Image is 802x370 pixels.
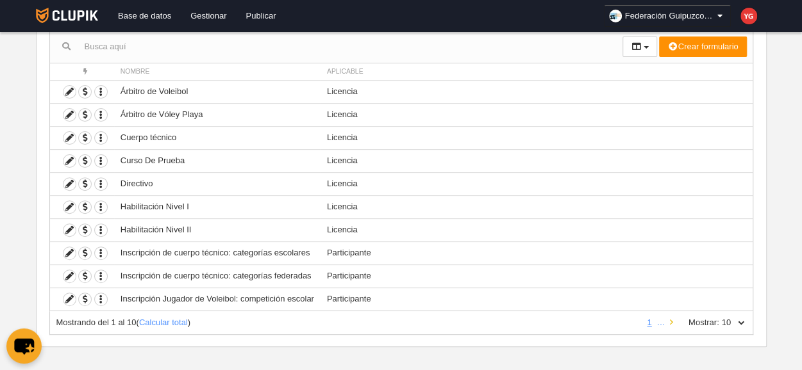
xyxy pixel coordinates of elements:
[625,10,715,22] span: Federación Guipuzcoana de Voleibol
[321,172,753,195] td: Licencia
[327,68,363,75] span: Aplicable
[114,80,321,103] td: Árbitro de Voleibol
[321,218,753,241] td: Licencia
[609,10,622,22] img: Oa9FKPTX8wTZ.30x30.jpg
[114,172,321,195] td: Directivo
[604,5,731,27] a: Federación Guipuzcoana de Voleibol
[321,149,753,172] td: Licencia
[656,317,665,328] li: …
[114,218,321,241] td: Habilitación Nivel II
[321,80,753,103] td: Licencia
[36,8,98,23] img: Clupik
[321,126,753,149] td: Licencia
[740,8,757,24] img: c2l6ZT0zMHgzMCZmcz05JnRleHQ9WUcmYmc9ZTUzOTM1.png
[56,318,137,327] span: Mostrando del 1 al 10
[321,287,753,310] td: Participante
[114,149,321,172] td: Curso De Prueba
[114,287,321,310] td: Inscripción Jugador de Voleibol: competición escolar
[321,264,753,287] td: Participante
[644,318,654,327] a: 1
[321,241,753,264] td: Participante
[114,264,321,287] td: Inscripción de cuerpo técnico: categorías federadas
[321,103,753,126] td: Licencia
[6,328,42,364] button: chat-button
[676,317,719,328] label: Mostrar:
[56,317,639,328] div: ( )
[139,318,188,327] a: Calcular total
[114,195,321,218] td: Habilitación Nivel I
[114,241,321,264] td: Inscripción de cuerpo técnico: categorías escolares
[114,126,321,149] td: Cuerpo técnico
[121,68,150,75] span: Nombre
[114,103,321,126] td: Árbitro de Vóley Playa
[50,37,622,56] input: Busca aquí
[659,36,746,57] button: Crear formulario
[321,195,753,218] td: Licencia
